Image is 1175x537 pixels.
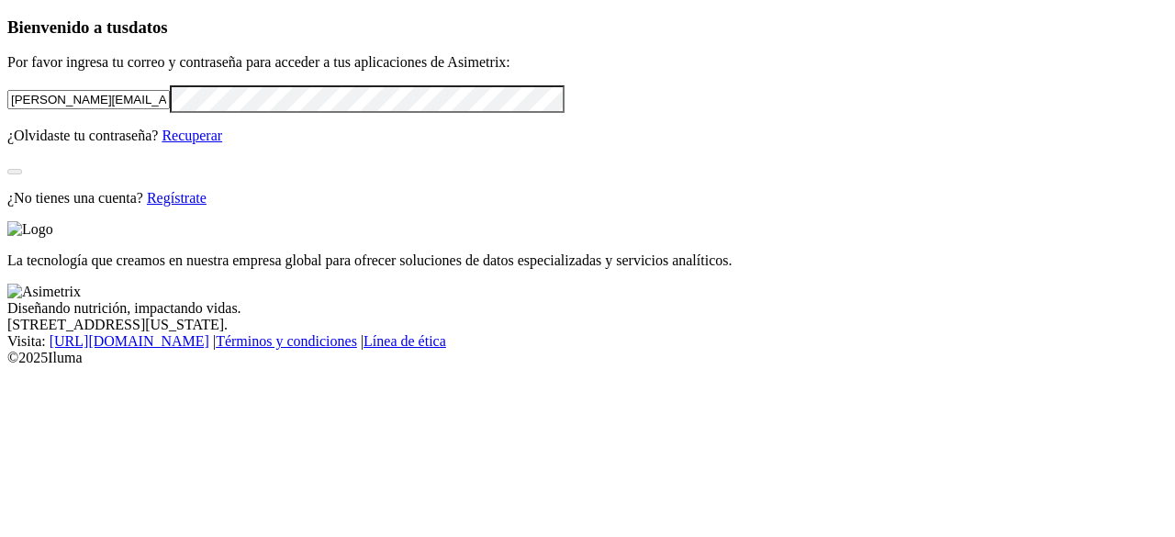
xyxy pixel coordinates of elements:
[7,300,1168,317] div: Diseñando nutrición, impactando vidas.
[7,17,1168,38] h3: Bienvenido a tus
[7,190,1168,207] p: ¿No tienes una cuenta?
[7,252,1168,269] p: La tecnología que creamos en nuestra empresa global para ofrecer soluciones de datos especializad...
[7,128,1168,144] p: ¿Olvidaste tu contraseña?
[216,333,357,349] a: Términos y condiciones
[129,17,168,37] span: datos
[147,190,207,206] a: Regístrate
[50,333,209,349] a: [URL][DOMAIN_NAME]
[162,128,222,143] a: Recuperar
[7,90,170,109] input: Tu correo
[7,350,1168,366] div: © 2025 Iluma
[7,317,1168,333] div: [STREET_ADDRESS][US_STATE].
[7,221,53,238] img: Logo
[7,284,81,300] img: Asimetrix
[7,54,1168,71] p: Por favor ingresa tu correo y contraseña para acceder a tus aplicaciones de Asimetrix:
[364,333,446,349] a: Línea de ética
[7,333,1168,350] div: Visita : | |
